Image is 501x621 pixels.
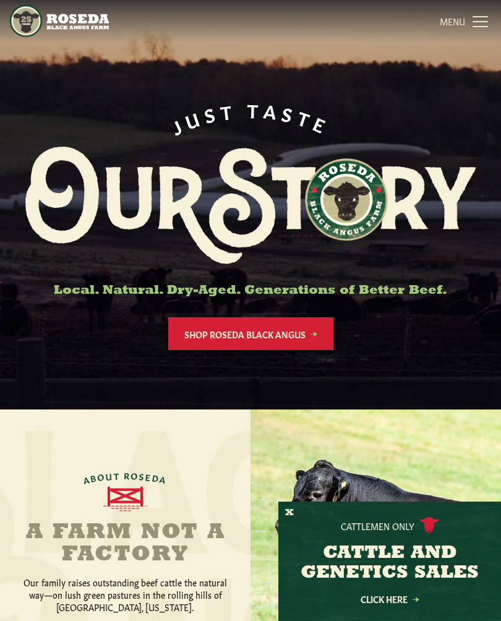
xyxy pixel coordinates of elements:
[168,317,333,350] a: Shop Roseda Black Angus
[21,521,230,566] h2: A Farm Not a Factory
[280,102,300,125] span: S
[202,102,221,125] span: S
[219,100,238,121] span: T
[159,473,169,486] span: A
[10,5,109,37] img: https://roseda.com/wp-content/uploads/2021/05/roseda-25-header.png
[82,473,92,486] span: A
[310,112,333,137] span: E
[25,147,476,265] img: Roseda Black Aangus Farm
[440,15,465,27] span: MENU
[90,471,98,485] span: B
[419,517,439,534] img: cattle-icon.svg
[263,100,283,121] span: A
[97,470,107,484] span: O
[285,507,294,520] button: X
[114,469,121,481] span: T
[247,99,263,119] span: T
[105,469,114,482] span: U
[21,576,230,613] p: Our family raises outstanding beef cattle the natural way—on lush green pastures in the rolling h...
[168,113,189,137] span: J
[341,520,414,532] p: Cattlemen Only
[294,544,486,583] h3: CATTLE AND GENETICS SALES
[25,284,476,298] h6: Local. Natural. Dry-Aged. Generations of Better Beef.
[82,469,168,486] div: ABOUT ROSEDA
[167,99,334,137] div: JUST TASTE
[139,469,147,482] span: S
[131,469,140,482] span: O
[182,106,206,131] span: U
[124,469,131,481] span: R
[152,471,161,485] span: D
[334,595,445,603] a: Click Here
[296,106,317,130] span: T
[145,470,153,483] span: E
